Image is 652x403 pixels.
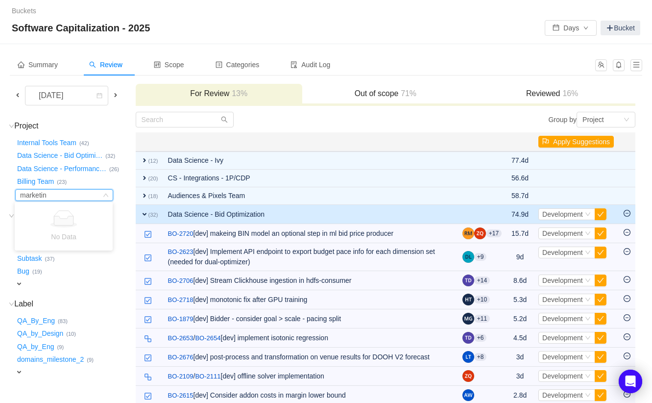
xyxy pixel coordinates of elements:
small: (19) [32,269,42,275]
img: 10318 [144,316,152,324]
i: icon: minus-circle [624,248,630,255]
i: icon: search [89,61,96,68]
aui-badge: +10 [474,296,490,303]
a: BO-2718 [168,295,193,305]
img: MH [462,313,474,325]
button: icon: team [595,59,607,71]
h3: For Review [141,89,297,99]
a: BO-2653 [168,333,193,343]
button: icon: flagApply Suggestions [538,136,614,148]
div: [DATE] [31,86,73,105]
aui-badge: +9 [474,253,487,261]
i: icon: down [9,213,14,219]
a: BO-1879 [168,314,193,324]
button: QA_by_Design [15,326,66,342]
span: expand [15,280,23,288]
i: icon: minus-circle [624,314,630,321]
i: icon: minus-circle [624,210,630,217]
aui-badge: +8 [474,353,487,361]
small: (37) [45,256,55,262]
button: Data Science - Performanc… [15,161,109,176]
button: icon: check [595,351,606,363]
small: (32) [148,212,158,218]
td: Data Science - Bid Optimization [163,205,458,224]
button: icon: check [595,247,606,258]
img: 10318 [144,254,152,262]
a: BO-2654 [195,333,220,343]
span: expand [15,368,23,376]
input: Search [136,112,234,127]
aui-badge: +14 [474,277,490,284]
button: icon: check [595,208,606,220]
small: (42) [79,140,89,146]
img: 10318 [144,392,152,400]
span: Review [89,61,122,69]
button: icon: menu [630,59,642,71]
i: icon: down [585,373,591,380]
i: icon: down [585,277,591,284]
i: icon: down [585,297,591,303]
td: [dev] implement isotonic regression [163,328,458,348]
img: 10318 [144,297,152,304]
button: QA_By_Eng [15,313,58,328]
small: (83) [58,318,68,324]
td: [dev] post-process and transformation on venue results for DOOH V2 forecast [163,348,458,367]
span: Scope [154,61,184,69]
span: / [168,334,195,342]
button: icon: check [595,370,606,382]
i: icon: minus-circle [624,229,630,236]
p: No Data [21,231,107,242]
span: Development [542,210,583,218]
img: HT [462,294,474,305]
i: icon: home [18,61,24,68]
button: Subtask [15,251,45,266]
span: Development [542,249,583,256]
button: Bug [15,264,32,279]
span: Software Capitalization - 2025 [12,20,156,36]
td: 3d [507,348,533,367]
button: icon: check [595,332,606,344]
span: expand [141,174,148,182]
small: (9) [87,357,94,363]
td: 77.4d [507,151,533,170]
button: icon: check [595,294,606,305]
i: icon: down [585,211,591,218]
td: 8.6d [507,271,533,290]
i: icon: search [221,116,228,123]
td: 4.5d [507,328,533,348]
button: Internal Tools Team [15,135,79,151]
span: Development [542,229,583,237]
small: (32) [105,153,115,159]
span: Development [542,391,583,399]
a: Bucket [601,21,640,35]
span: Development [542,296,583,303]
td: 74.9d [507,205,533,224]
button: icon: check [595,389,606,401]
button: QA_by_Eng [15,339,57,354]
button: icon: check [595,275,606,286]
td: [dev] Implement API endpoint to export budget pace info for each dimension set (needed for dual-o... [163,243,458,271]
img: 10318 [144,277,152,285]
a: Buckets [12,7,36,15]
a: BO-2615 [168,391,193,401]
a: BO-2109 [168,372,193,381]
span: expand [141,156,148,164]
i: icon: profile [216,61,222,68]
a: BO-2623 [168,247,193,257]
img: AW [462,389,474,401]
td: 5.2d [507,309,533,328]
button: Data Science - Bid Optimi… [15,148,105,164]
h3: Project [15,121,135,131]
span: Development [542,353,583,361]
small: (20) [148,176,158,181]
small: (18) [148,193,158,199]
td: Data Science - Ivy [163,151,458,170]
h3: Out of scope [307,89,464,99]
button: icon: check [595,313,606,325]
h3: Label [15,299,135,309]
span: Development [542,277,583,284]
span: Development [542,315,583,323]
i: icon: down [585,230,591,237]
aui-badge: +11 [474,315,490,323]
td: [dev] monotonic fix after GPU training [163,290,458,309]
